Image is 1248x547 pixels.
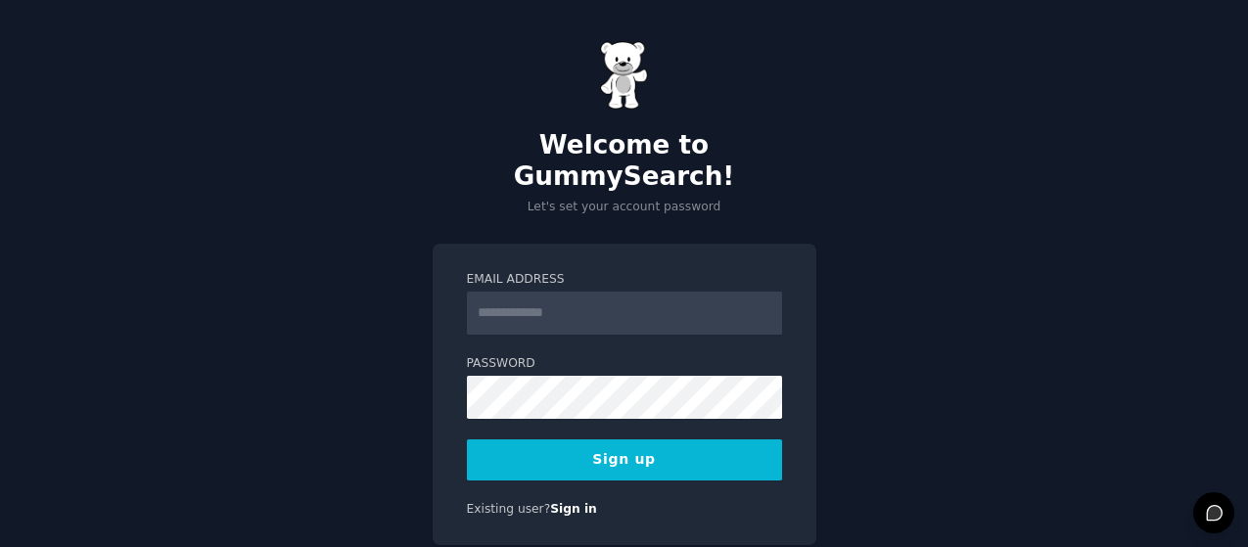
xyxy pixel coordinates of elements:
[467,355,782,373] label: Password
[467,271,782,289] label: Email Address
[433,199,816,216] p: Let's set your account password
[433,130,816,192] h2: Welcome to GummySearch!
[550,502,597,516] a: Sign in
[467,439,782,480] button: Sign up
[467,502,551,516] span: Existing user?
[600,41,649,110] img: Gummy Bear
